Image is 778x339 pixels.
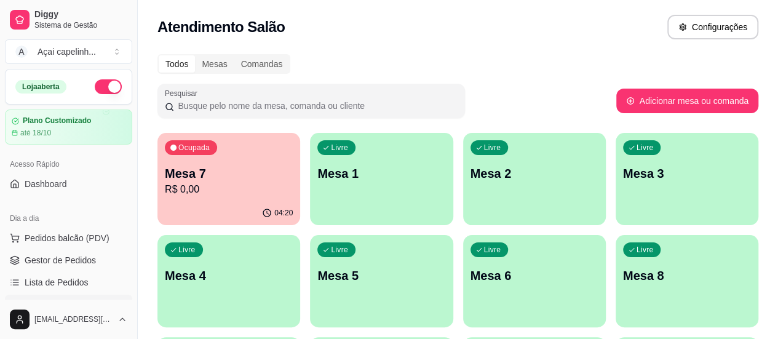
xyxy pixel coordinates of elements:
p: Livre [637,245,654,255]
div: Loja aberta [15,80,66,94]
p: Mesa 5 [317,267,445,284]
span: Lista de Pedidos [25,276,89,289]
h2: Atendimento Salão [157,17,285,37]
span: Dashboard [25,178,67,190]
button: LivreMesa 5 [310,235,453,327]
p: Mesa 3 [623,165,751,182]
span: Gestor de Pedidos [25,254,96,266]
button: LivreMesa 8 [616,235,758,327]
span: A [15,46,28,58]
div: Comandas [234,55,290,73]
button: LivreMesa 4 [157,235,300,327]
label: Pesquisar [165,88,202,98]
button: [EMAIL_ADDRESS][DOMAIN_NAME] [5,305,132,334]
p: Mesa 2 [470,165,598,182]
button: LivreMesa 2 [463,133,606,225]
a: Salão / Mesas [5,295,132,314]
div: Açai capelinh ... [38,46,96,58]
span: Diggy [34,9,127,20]
a: DiggySistema de Gestão [5,5,132,34]
div: Dia a dia [5,209,132,228]
p: Mesa 8 [623,267,751,284]
button: Alterar Status [95,79,122,94]
button: Pedidos balcão (PDV) [5,228,132,248]
article: até 18/10 [20,128,51,138]
p: Livre [331,143,348,153]
p: Livre [637,143,654,153]
div: Mesas [195,55,234,73]
div: Acesso Rápido [5,154,132,174]
button: LivreMesa 1 [310,133,453,225]
button: Adicionar mesa ou comanda [616,89,758,113]
button: Select a team [5,39,132,64]
p: Mesa 6 [470,267,598,284]
p: Livre [178,245,196,255]
p: R$ 0,00 [165,182,293,197]
button: LivreMesa 3 [616,133,758,225]
p: Mesa 7 [165,165,293,182]
a: Plano Customizadoaté 18/10 [5,110,132,145]
p: Mesa 4 [165,267,293,284]
article: Plano Customizado [23,116,91,126]
input: Pesquisar [174,100,458,112]
a: Dashboard [5,174,132,194]
button: OcupadaMesa 7R$ 0,0004:20 [157,133,300,225]
span: [EMAIL_ADDRESS][DOMAIN_NAME] [34,314,113,324]
div: Todos [159,55,195,73]
p: 04:20 [274,208,293,218]
p: Mesa 1 [317,165,445,182]
button: LivreMesa 6 [463,235,606,327]
p: Livre [484,245,501,255]
p: Livre [331,245,348,255]
a: Gestor de Pedidos [5,250,132,270]
span: Sistema de Gestão [34,20,127,30]
span: Pedidos balcão (PDV) [25,232,109,244]
p: Ocupada [178,143,210,153]
span: Salão / Mesas [25,298,79,311]
a: Lista de Pedidos [5,273,132,292]
p: Livre [484,143,501,153]
button: Configurações [667,15,758,39]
